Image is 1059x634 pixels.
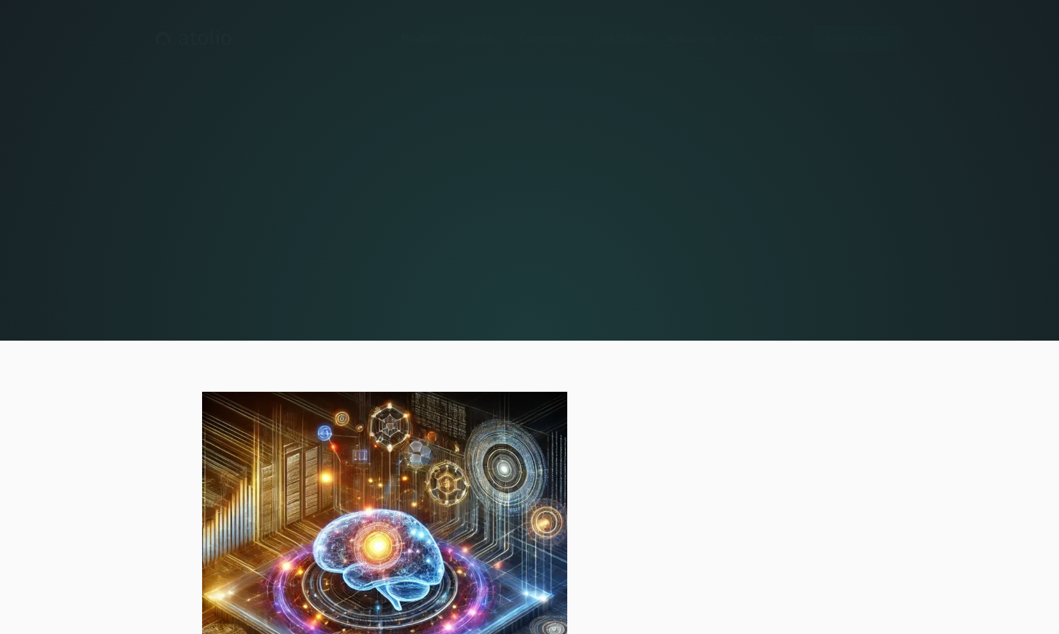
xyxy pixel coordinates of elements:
[742,26,792,51] a: About
[657,26,742,51] div: Resources
[155,30,231,47] a: home
[450,26,509,51] a: Security
[509,26,585,51] a: Connectors
[667,31,717,46] div: Resources
[812,26,904,51] a: Book a Demo
[391,26,450,51] a: Product
[585,26,657,51] a: Use Cases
